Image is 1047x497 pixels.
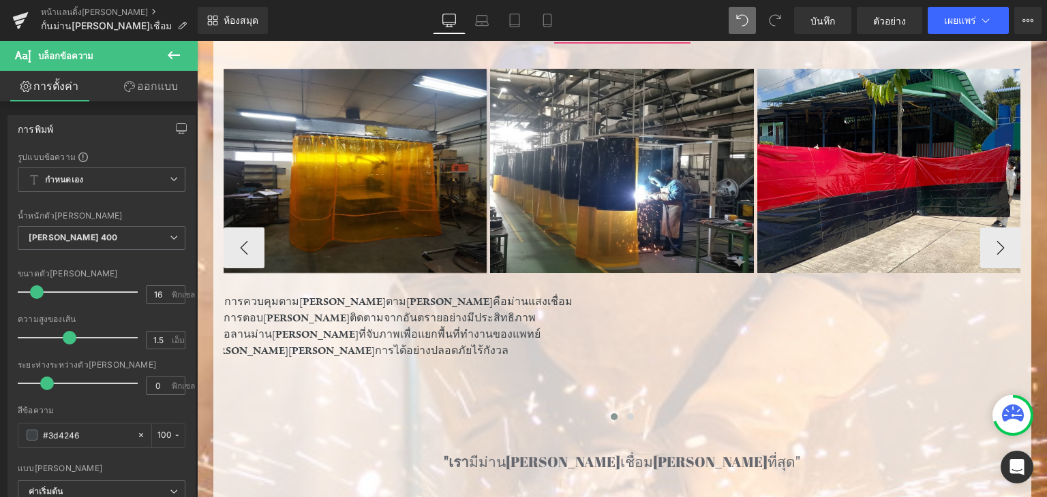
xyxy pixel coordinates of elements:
font: ความสูงของเส้น [18,314,76,324]
button: ทำซ้ำ [761,7,789,34]
font: ระยะห่างระหว่างตัว[PERSON_NAME] [18,359,156,370]
font: พิกเซล [172,289,196,300]
font: "เรา [247,411,272,430]
a: ตัวอย่าง [857,7,922,34]
font: ห้องสมุด [224,14,258,26]
a: แท็บเล็ต [498,7,531,34]
button: เผยแพร่ [928,7,1009,34]
font: การตั้งค่า [33,79,78,93]
font: รูปแบบข้อความ [18,152,76,162]
font: [PERSON_NAME][PERSON_NAME]การได้อย่างปลอดภัยไร้กังวล [5,303,312,317]
font: ค่าเริ่มต้น [29,486,63,496]
font: ขนาดตัว[PERSON_NAME] [18,268,117,278]
font: - [175,430,179,440]
a: หน้าแลนดิ้ง[PERSON_NAME] [41,7,198,18]
font: บล็อกข้อความ [38,50,93,61]
font: หน้าแลนดิ้ง[PERSON_NAME] [41,7,148,17]
a: เดสก์ท็อป [433,7,466,34]
font: ออกแบบ [137,79,178,93]
font: มีม่าน[PERSON_NAME]เชื่อม[PERSON_NAME]ที่สุด" [272,411,603,430]
button: มากกว่า [1014,7,1042,34]
button: เลิกทำ [729,7,756,34]
a: ห้องสมุดใหม่ [198,7,268,34]
font: สีข้อความ [18,405,54,415]
font: เอ็ม [172,335,185,345]
font: น้ำหนักตัว[PERSON_NAME] [18,210,122,221]
font: บันทึก [810,15,835,27]
font: ตัวอย่าง [873,15,906,27]
font: กำหนดเอง [45,174,83,185]
div: เปิดอินเตอร์คอม Messenger [1001,451,1033,483]
font: การพิมพ์ [18,123,53,135]
font: กั้นม่าน[PERSON_NAME]เชื่อม [41,20,172,31]
a: แล็ปท็อป [466,7,498,34]
a: ออกแบบ [102,71,200,101]
font: เผยแพร่ [944,14,976,26]
font: [PERSON_NAME] 400 [29,232,117,242]
font: แบบ[PERSON_NAME] [18,463,102,473]
font: พิกเซล [172,381,196,391]
a: มือถือ [531,7,564,34]
input: สี [43,428,130,443]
